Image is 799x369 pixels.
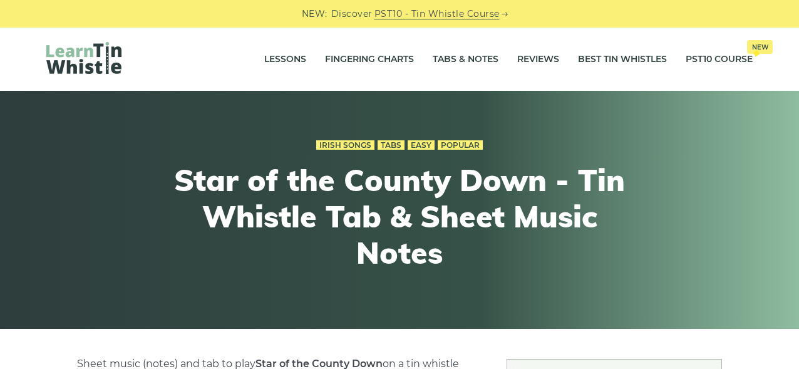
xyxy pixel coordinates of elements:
[517,44,559,75] a: Reviews
[378,140,405,150] a: Tabs
[169,162,630,271] h1: Star of the County Down - Tin Whistle Tab & Sheet Music Notes
[433,44,498,75] a: Tabs & Notes
[686,44,753,75] a: PST10 CourseNew
[46,42,121,74] img: LearnTinWhistle.com
[264,44,306,75] a: Lessons
[438,140,483,150] a: Popular
[578,44,667,75] a: Best Tin Whistles
[325,44,414,75] a: Fingering Charts
[316,140,374,150] a: Irish Songs
[747,40,773,54] span: New
[408,140,435,150] a: Easy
